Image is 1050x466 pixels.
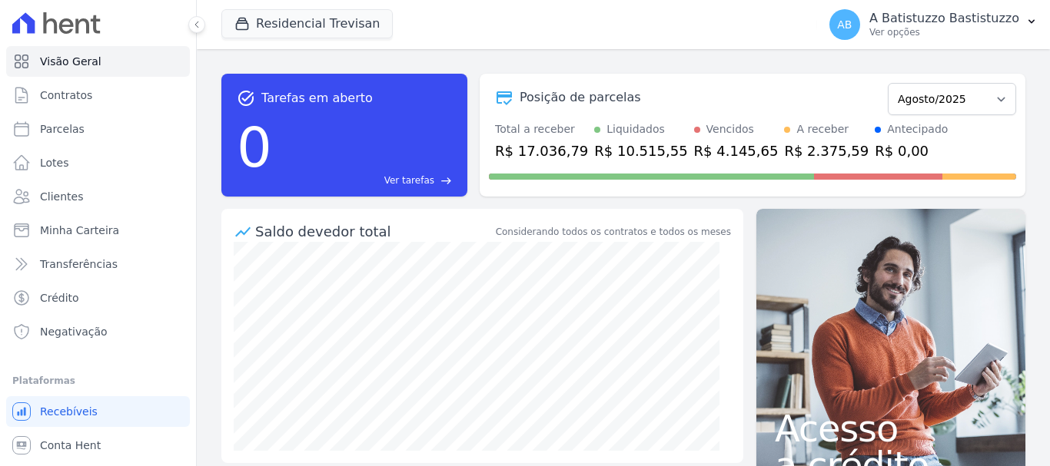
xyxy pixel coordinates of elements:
[6,316,190,347] a: Negativação
[796,121,849,137] div: A receber
[237,107,272,187] div: 0
[6,46,190,77] a: Visão Geral
[40,290,79,306] span: Crédito
[817,3,1050,46] button: AB A Batistuzzo Bastistuzzo Ver opções
[255,221,493,242] div: Saldo devedor total
[694,140,779,161] div: R$ 4.145,65
[495,121,588,137] div: Total a receber
[40,189,83,204] span: Clientes
[6,147,190,178] a: Lotes
[278,174,452,187] a: Ver tarefas east
[237,89,255,107] span: task_alt
[221,9,393,38] button: Residencial Trevisan
[887,121,948,137] div: Antecipado
[40,54,101,69] span: Visão Geral
[594,140,687,161] div: R$ 10.515,55
[6,114,190,144] a: Parcelas
[40,155,69,170] span: Lotes
[6,283,190,313] a: Crédito
[6,215,190,246] a: Minha Carteira
[869,11,1019,26] p: A Batistuzzo Bastistuzzo
[40,121,85,137] span: Parcelas
[40,404,98,419] span: Recebíveis
[12,372,184,390] div: Plataformas
[6,430,190,461] a: Conta Hent
[40,438,101,453] span: Conta Hent
[520,88,641,107] div: Posição de parcelas
[869,26,1019,38] p: Ver opções
[6,80,190,111] a: Contratos
[40,324,108,339] span: Negativação
[775,410,1007,447] span: Acesso
[261,89,373,107] span: Tarefas em aberto
[40,256,118,272] span: Transferências
[6,181,190,212] a: Clientes
[440,175,452,187] span: east
[495,140,588,161] div: R$ 17.036,79
[6,249,190,279] a: Transferências
[384,174,434,187] span: Ver tarefas
[875,140,948,161] div: R$ 0,00
[606,121,665,137] div: Liquidados
[496,225,731,239] div: Considerando todos os contratos e todos os meses
[784,140,869,161] div: R$ 2.375,59
[40,88,92,103] span: Contratos
[837,19,852,30] span: AB
[40,223,119,238] span: Minha Carteira
[6,396,190,427] a: Recebíveis
[706,121,754,137] div: Vencidos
